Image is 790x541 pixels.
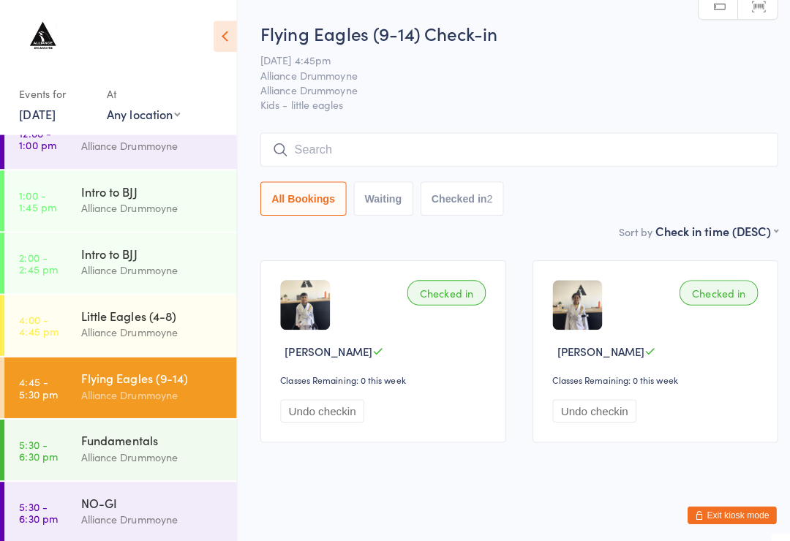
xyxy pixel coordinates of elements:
[80,488,221,504] div: NO-GI
[545,394,628,417] button: Undo checkin
[19,309,58,333] time: 4:00 - 4:45 pm
[610,222,644,236] label: Sort by
[480,190,486,202] div: 2
[19,248,57,271] time: 2:00 - 2:45 pm
[402,276,479,301] div: Checked in
[276,394,359,417] button: Undo checkin
[80,242,221,258] div: Intro to BJJ
[257,20,767,45] h2: Flying Eagles (9-14) Check-in
[4,475,233,535] a: 5:30 -6:30 pmNO-GIAlliance Drummoyne
[19,125,56,148] time: 12:00 - 1:00 pm
[678,499,766,517] button: Exit kiosk mode
[4,414,233,474] a: 5:30 -6:30 pmFundamentalsAlliance Drummoyne
[257,67,745,81] span: Alliance Drummoyne
[105,80,178,105] div: At
[4,291,233,351] a: 4:00 -4:45 pmLittle Eagles (4-8)Alliance Drummoyne
[257,96,767,110] span: Kids - little eagles
[257,131,767,164] input: Search
[545,276,594,325] img: image1696633372.png
[647,220,767,236] div: Check in time (DESC)
[4,352,233,412] a: 4:45 -5:30 pmFlying Eagles (9-14)Alliance Drummoyne
[19,493,57,517] time: 5:30 - 6:30 pm
[19,432,57,455] time: 5:30 - 6:30 pm
[19,371,57,394] time: 4:45 - 5:30 pm
[105,105,178,121] div: Any location
[80,181,221,197] div: Intro to BJJ
[670,276,748,301] div: Checked in
[349,179,407,213] button: Waiting
[4,168,233,228] a: 1:00 -1:45 pmIntro to BJJAlliance Drummoyne
[80,258,221,275] div: Alliance Drummoyne
[80,365,221,381] div: Flying Eagles (9-14)
[80,504,221,521] div: Alliance Drummoyne
[4,107,233,167] a: 12:00 -1:00 pmNO-GIAlliance Drummoyne
[80,426,221,442] div: Fundamentals
[80,442,221,459] div: Alliance Drummoyne
[80,303,221,319] div: Little Eagles (4-8)
[281,338,367,354] span: [PERSON_NAME]
[19,186,56,210] time: 1:00 - 1:45 pm
[15,11,69,66] img: Alliance Drummoyne
[415,179,497,213] button: Checked in2
[80,135,221,152] div: Alliance Drummoyne
[80,381,221,398] div: Alliance Drummoyne
[545,368,752,381] div: Classes Remaining: 0 this week
[80,197,221,213] div: Alliance Drummoyne
[276,368,484,381] div: Classes Remaining: 0 this week
[19,105,55,121] a: [DATE]
[257,81,745,96] span: Alliance Drummoyne
[19,80,91,105] div: Events for
[4,230,233,290] a: 2:00 -2:45 pmIntro to BJJAlliance Drummoyne
[257,179,342,213] button: All Bookings
[549,338,636,354] span: [PERSON_NAME]
[80,319,221,336] div: Alliance Drummoyne
[276,276,326,325] img: image1696633398.png
[257,52,745,67] span: [DATE] 4:45pm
